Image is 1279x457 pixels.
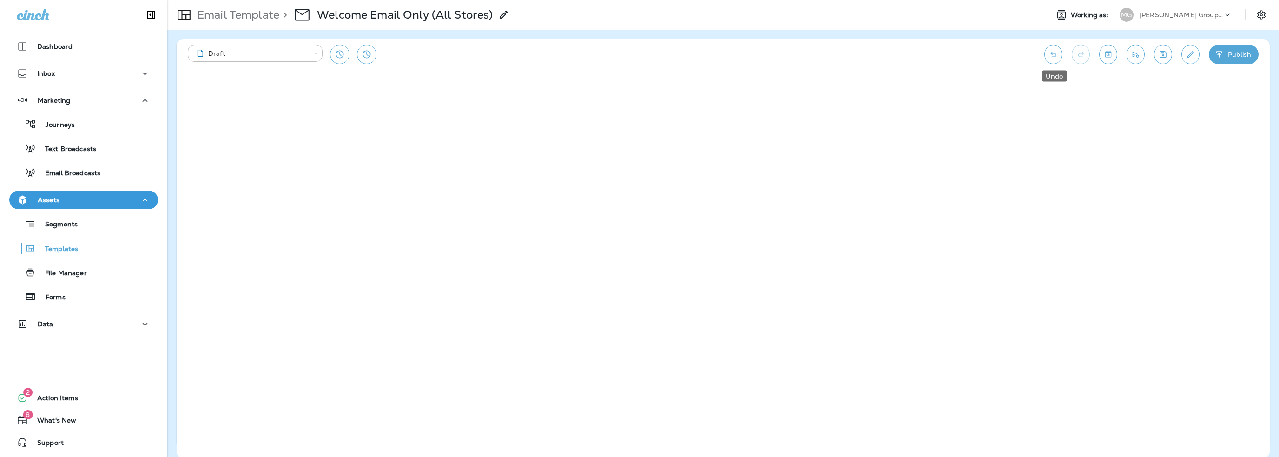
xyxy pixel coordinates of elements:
div: MG [1120,8,1134,22]
button: Dashboard [9,37,158,56]
p: Templates [36,245,78,254]
button: Data [9,315,158,333]
p: Forms [36,293,66,302]
button: Journeys [9,114,158,134]
p: Segments [36,220,78,230]
button: 8What's New [9,411,158,430]
p: > [279,8,287,22]
span: Support [28,439,64,450]
span: Working as: [1071,11,1110,19]
button: View Changelog [357,45,376,64]
button: Publish [1209,45,1259,64]
p: Email Broadcasts [36,169,100,178]
button: Support [9,433,158,452]
button: Toggle preview [1099,45,1117,64]
p: Dashboard [37,43,73,50]
p: Email Template [193,8,279,22]
button: Edit details [1181,45,1200,64]
button: Forms [9,287,158,306]
button: Send test email [1127,45,1145,64]
button: Settings [1253,7,1270,23]
span: 8 [23,410,33,419]
p: Inbox [37,70,55,77]
button: Restore from previous version [330,45,349,64]
div: Undo [1042,71,1067,82]
button: Undo [1044,45,1062,64]
p: Marketing [38,97,70,104]
button: Text Broadcasts [9,139,158,158]
button: Assets [9,191,158,209]
p: Assets [38,196,59,204]
p: Journeys [36,121,75,130]
button: 2Action Items [9,389,158,407]
button: Inbox [9,64,158,83]
p: Welcome Email Only (All Stores) [317,8,493,22]
button: Segments [9,214,158,234]
p: [PERSON_NAME] Group dba [PERSON_NAME] [1139,11,1223,19]
span: 2 [23,388,33,397]
button: Marketing [9,91,158,110]
span: Action Items [28,394,78,405]
p: Data [38,320,53,328]
span: What's New [28,417,76,428]
div: Draft [194,49,308,58]
button: Collapse Sidebar [138,6,164,24]
button: File Manager [9,263,158,282]
p: Text Broadcasts [36,145,96,154]
button: Save [1154,45,1172,64]
button: Email Broadcasts [9,163,158,182]
p: File Manager [36,269,87,278]
button: Templates [9,238,158,258]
